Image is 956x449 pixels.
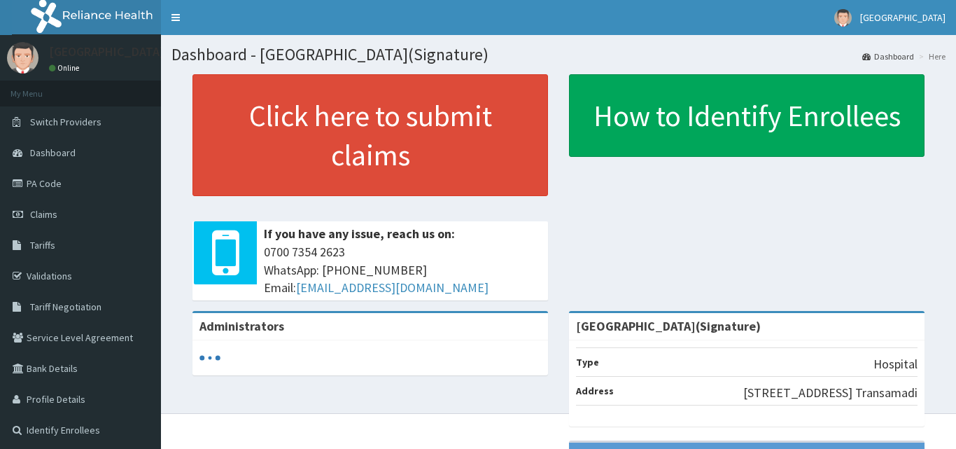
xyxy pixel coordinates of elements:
[915,50,946,62] li: Here
[49,46,164,58] p: [GEOGRAPHIC_DATA]
[296,279,488,296] a: [EMAIL_ADDRESS][DOMAIN_NAME]
[192,74,548,196] a: Click here to submit claims
[576,356,599,368] b: Type
[30,146,76,159] span: Dashboard
[873,355,918,373] p: Hospital
[264,243,541,297] span: 0700 7354 2623 WhatsApp: [PHONE_NUMBER] Email:
[576,385,614,397] b: Address
[576,318,761,334] strong: [GEOGRAPHIC_DATA](Signature)
[30,301,101,313] span: Tariff Negotiation
[171,46,946,64] h1: Dashboard - [GEOGRAPHIC_DATA](Signature)
[199,347,220,368] svg: audio-loading
[30,208,57,221] span: Claims
[569,74,925,157] a: How to Identify Enrollees
[743,384,918,402] p: [STREET_ADDRESS] Transamadi
[199,318,284,334] b: Administrators
[30,116,101,128] span: Switch Providers
[834,9,852,27] img: User Image
[264,226,455,242] b: If you have any issue, reach us on:
[860,11,946,24] span: [GEOGRAPHIC_DATA]
[862,50,914,62] a: Dashboard
[7,42,38,74] img: User Image
[30,239,55,251] span: Tariffs
[49,63,83,73] a: Online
